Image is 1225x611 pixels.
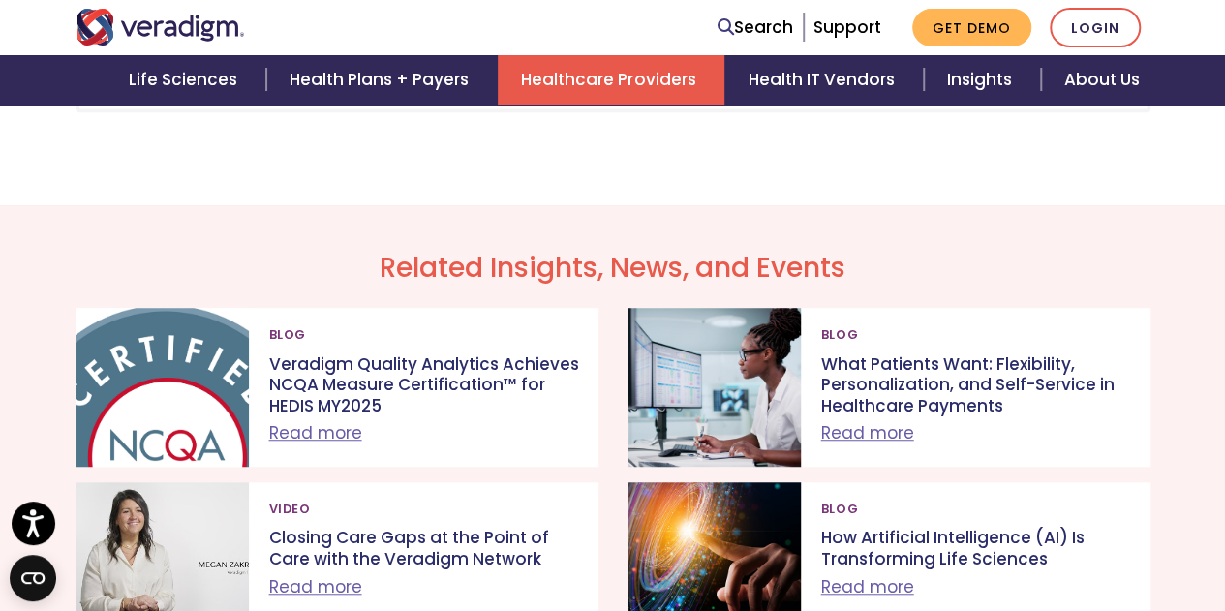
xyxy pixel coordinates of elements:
a: Life Sciences [106,55,266,105]
a: Get Demo [912,9,1031,46]
p: Veradigm Quality Analytics Achieves NCQA Measure Certification™ for HEDIS MY2025 [268,354,578,417]
img: Veradigm logo [76,9,245,46]
a: Support [813,15,881,39]
span: Blog [820,320,858,351]
a: Login [1050,8,1141,47]
a: Health IT Vendors [724,55,923,105]
span: Video [268,494,310,525]
a: Read more [820,575,913,598]
p: How Artificial Intelligence (AI) Is Transforming Life Sciences [820,528,1130,569]
p: What Patients Want: Flexibility, Personalization, and Self-Service in Healthcare Payments [820,354,1130,417]
a: Insights [924,55,1041,105]
a: About Us [1041,55,1163,105]
h2: Related Insights, News, and Events [76,252,1150,285]
button: Open CMP widget [10,555,56,601]
span: Blog [820,494,858,525]
p: Closing Care Gaps at the Point of Care with the Veradigm Network [268,528,578,569]
a: Read more [268,575,361,598]
a: Read more [268,421,361,444]
a: Read more [820,421,913,444]
a: Health Plans + Payers [266,55,498,105]
a: Search [718,15,793,41]
span: Blog [268,320,306,351]
a: Healthcare Providers [498,55,724,105]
